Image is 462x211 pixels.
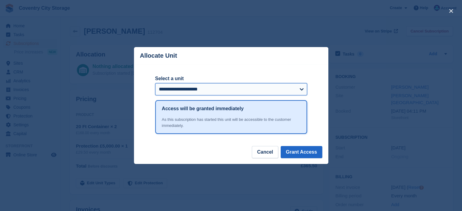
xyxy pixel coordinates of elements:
[162,105,244,112] h1: Access will be granted immediately
[252,146,278,158] button: Cancel
[155,75,307,82] label: Select a unit
[162,117,300,128] div: As this subscription has started this unit will be accessible to the customer immediately.
[446,6,456,16] button: close
[140,52,177,59] p: Allocate Unit
[281,146,322,158] button: Grant Access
